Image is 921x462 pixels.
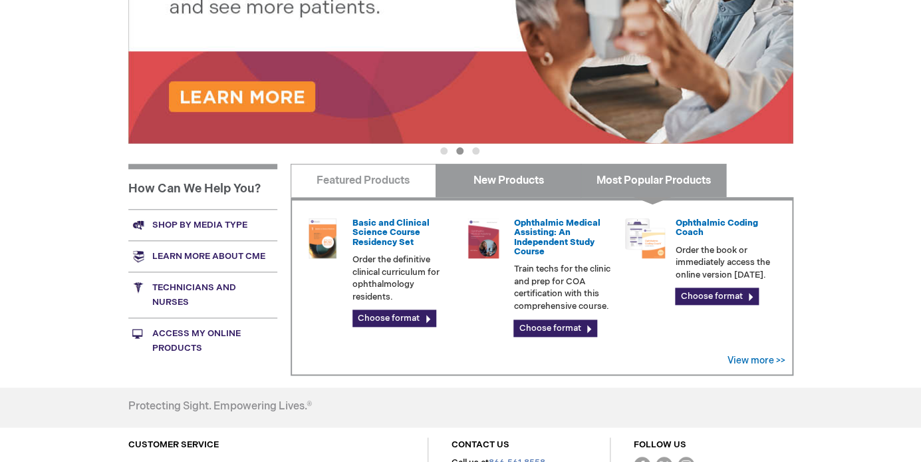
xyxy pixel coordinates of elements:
p: Order the book or immediately access the online version [DATE]. [675,244,776,282]
h1: How Can We Help You? [128,164,277,209]
a: Featured Products [291,164,436,197]
a: View more >> [727,355,785,366]
a: CONTACT US [452,439,509,450]
a: Choose format [513,320,597,337]
button: 2 of 3 [456,147,463,154]
a: Choose format [352,310,436,327]
p: Train techs for the clinic and prep for COA certification with this comprehensive course. [513,263,614,312]
a: Choose format [675,288,759,305]
a: Ophthalmic Coding Coach [675,218,757,238]
a: Most Popular Products [581,164,726,197]
button: 3 of 3 [472,147,479,154]
a: New Products [436,164,581,197]
a: CUSTOMER SERVICE [128,439,219,450]
img: codngu_60.png [625,218,665,258]
a: Technicians and nurses [128,272,277,318]
img: 02850963u_47.png [303,218,342,258]
a: Ophthalmic Medical Assisting: An Independent Study Course [513,218,600,257]
a: Shop by media type [128,209,277,240]
h4: Protecting Sight. Empowering Lives.® [128,401,312,413]
button: 1 of 3 [440,147,448,154]
a: Learn more about CME [128,240,277,272]
p: Order the definitive clinical curriculum for ophthalmology residents. [352,254,454,303]
a: Access My Online Products [128,318,277,363]
a: FOLLOW US [634,439,686,450]
a: Basic and Clinical Science Course Residency Set [352,218,430,248]
img: 0219007u_51.png [463,218,503,258]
